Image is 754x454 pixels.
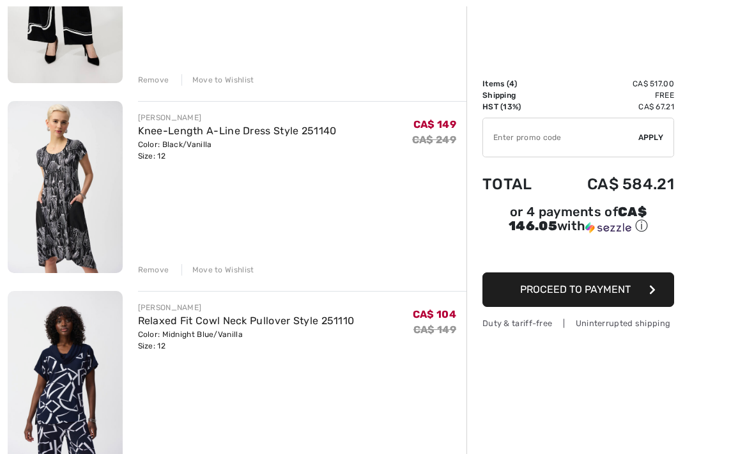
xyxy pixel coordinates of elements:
[552,78,674,90] td: CA$ 517.00
[482,239,674,268] iframe: PayPal-paypal
[138,74,169,86] div: Remove
[138,139,337,162] div: Color: Black/Vanilla Size: 12
[181,264,254,276] div: Move to Wishlist
[509,79,514,88] span: 4
[483,118,638,157] input: Promo code
[413,308,456,320] span: CA$ 104
[413,324,456,336] s: CA$ 149
[585,222,631,233] img: Sezzle
[520,283,631,295] span: Proceed to Payment
[138,264,169,276] div: Remove
[482,317,674,329] div: Duty & tariff-free | Uninterrupted shipping
[509,204,647,233] span: CA$ 146.05
[482,206,674,235] div: or 4 payments of with
[482,101,552,113] td: HST (13%)
[482,206,674,239] div: or 4 payments ofCA$ 146.05withSezzle Click to learn more about Sezzle
[138,315,355,327] a: Relaxed Fit Cowl Neck Pullover Style 251110
[138,112,337,123] div: [PERSON_NAME]
[482,162,552,206] td: Total
[181,74,254,86] div: Move to Wishlist
[412,134,456,146] s: CA$ 249
[138,125,337,137] a: Knee-Length A-Line Dress Style 251140
[413,118,456,130] span: CA$ 149
[138,302,355,313] div: [PERSON_NAME]
[482,90,552,101] td: Shipping
[552,90,674,101] td: Free
[8,101,123,273] img: Knee-Length A-Line Dress Style 251140
[638,132,664,143] span: Apply
[482,272,674,307] button: Proceed to Payment
[552,101,674,113] td: CA$ 67.21
[482,78,552,90] td: Items ( )
[138,329,355,352] div: Color: Midnight Blue/Vanilla Size: 12
[552,162,674,206] td: CA$ 584.21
